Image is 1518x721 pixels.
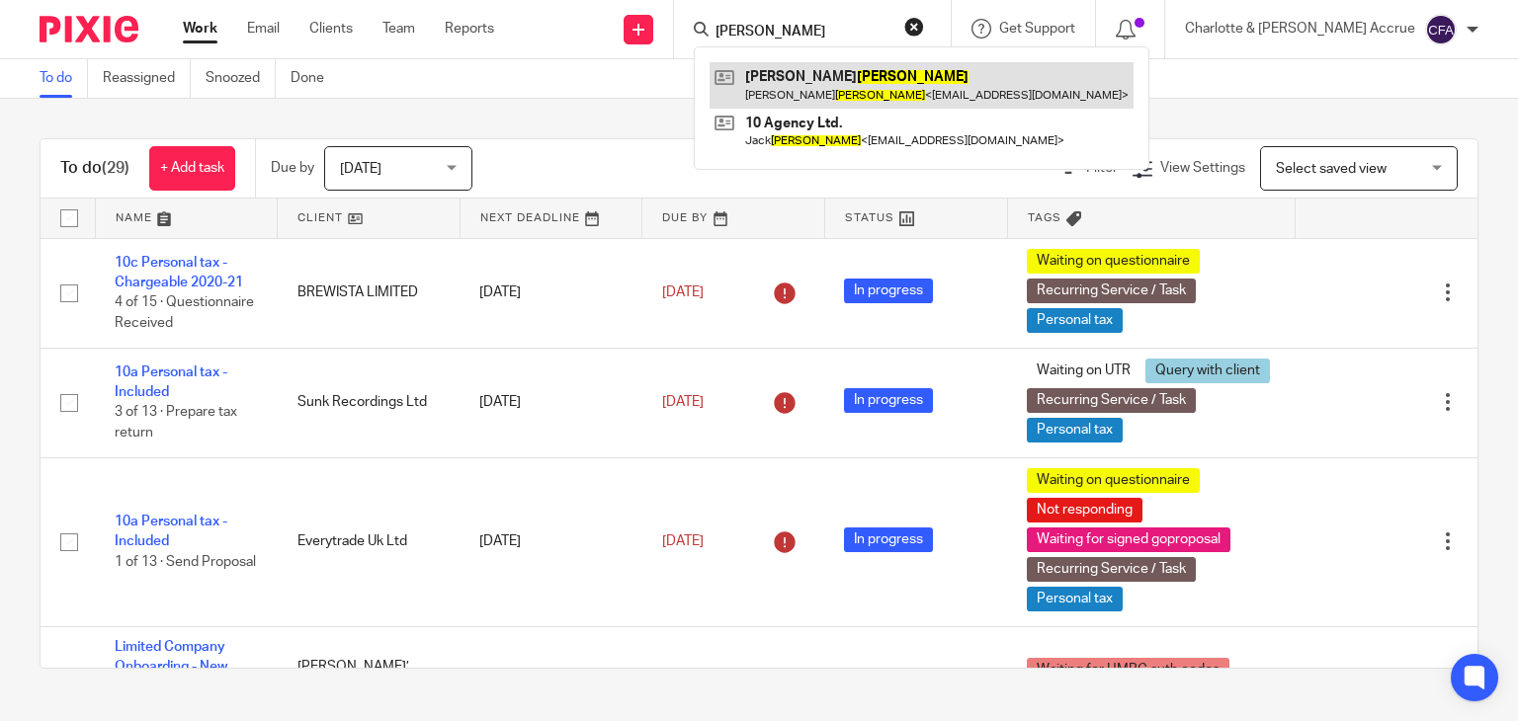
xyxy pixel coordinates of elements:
a: To do [40,59,88,98]
span: [DATE] [340,162,381,176]
a: Limited Company Onboarding - New Incorporation [115,640,227,694]
span: Recurring Service / Task [1027,557,1196,582]
img: Pixie [40,16,138,42]
span: Not responding [1027,498,1142,522]
a: Snoozed [206,59,276,98]
span: [DATE] [662,395,704,409]
span: Recurring Service / Task [1027,279,1196,303]
h1: To do [60,158,129,179]
span: Waiting on questionnaire [1027,468,1200,493]
td: BREWISTA LIMITED [278,238,461,348]
td: [DATE] [460,457,642,626]
a: 10c Personal tax - Chargeable 2020-21 [115,256,243,289]
a: + Add task [149,146,235,191]
span: 3 of 13 · Prepare tax return [115,406,237,441]
span: Waiting on questionnaire [1027,249,1200,274]
span: Recurring Service / Task [1027,388,1196,413]
a: 10a Personal tax - Included [115,365,227,399]
span: [DATE] [662,285,704,299]
span: Waiting for signed goproposal [1027,527,1230,552]
span: Query with client [1145,359,1270,383]
span: In progress [844,279,933,303]
span: Personal tax [1027,587,1123,611]
td: [DATE] [460,348,642,457]
p: Charlotte & [PERSON_NAME] Accrue [1185,19,1415,39]
td: [DATE] [460,238,642,348]
a: Team [382,19,415,39]
span: [DATE] [662,534,704,548]
img: svg%3E [1425,14,1457,45]
span: Waiting for HMRC auth codes [1027,658,1229,682]
span: 1 of 13 · Send Proposal [115,555,256,569]
span: Waiting on UTR [1027,359,1140,383]
a: 10a Personal tax - Included [115,515,227,548]
span: View Settings [1160,161,1245,175]
a: Reassigned [103,59,191,98]
span: 4 of 15 · Questionnaire Received [115,296,254,331]
span: Select saved view [1276,162,1387,176]
td: Everytrade Uk Ltd [278,457,461,626]
button: Clear [904,17,924,37]
a: Work [183,19,217,39]
span: Personal tax [1027,308,1123,333]
input: Search [714,24,891,41]
a: Reports [445,19,494,39]
p: Due by [271,158,314,178]
span: (29) [102,160,129,176]
span: In progress [844,527,933,552]
span: In progress [844,388,933,413]
a: Clients [309,19,353,39]
span: Get Support [999,22,1075,36]
a: Done [291,59,339,98]
a: Email [247,19,280,39]
span: Tags [1028,212,1061,223]
span: Personal tax [1027,418,1123,442]
td: Sunk Recordings Ltd [278,348,461,457]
